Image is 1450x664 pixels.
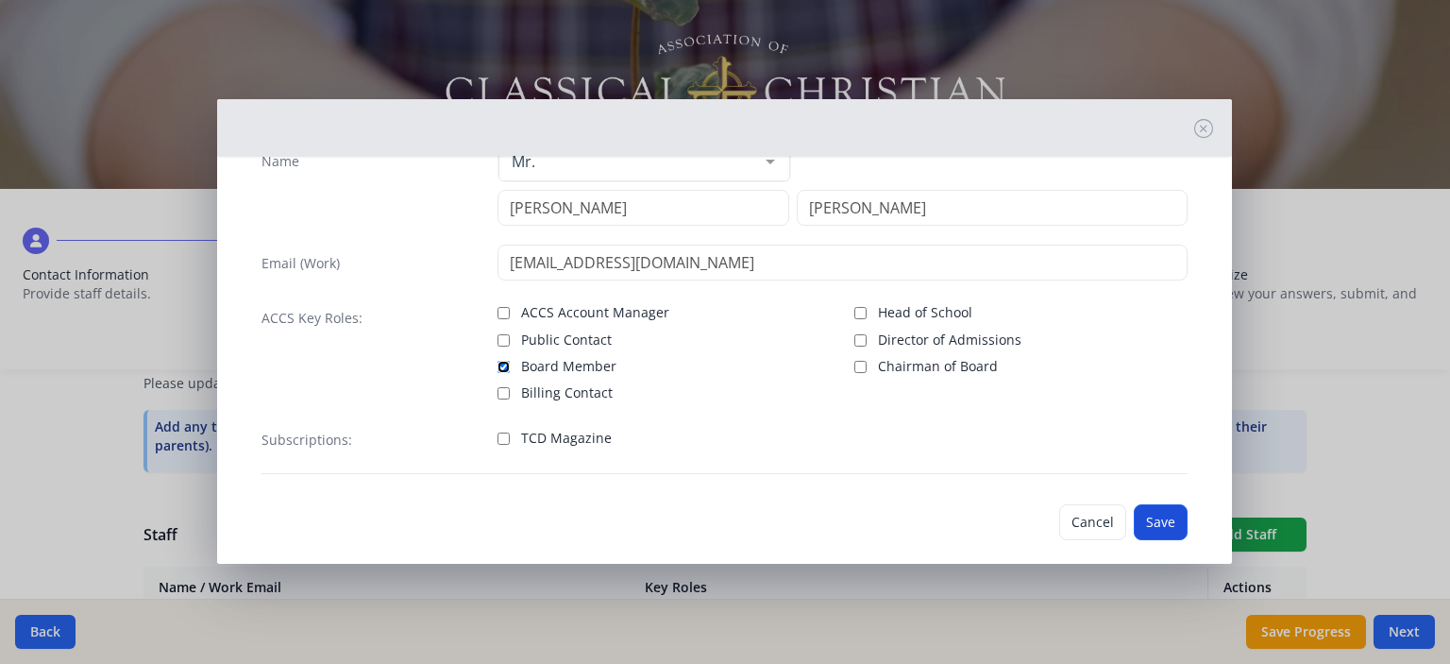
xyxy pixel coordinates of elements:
[261,152,299,171] label: Name
[497,307,510,319] input: ACCS Account Manager
[878,357,998,376] span: Chairman of Board
[261,309,362,328] label: ACCS Key Roles:
[521,331,612,349] span: Public Contact
[1134,504,1188,540] button: Save
[497,433,510,445] input: TCD Magazine
[497,190,789,226] input: First Name
[261,431,352,450] label: Subscriptions:
[497,361,510,373] input: Board Member
[521,383,613,402] span: Billing Contact
[854,307,867,319] input: Head of School
[878,303,972,322] span: Head of School
[521,357,616,376] span: Board Member
[497,387,510,400] input: Billing Contact
[261,254,340,273] label: Email (Work)
[521,303,669,322] span: ACCS Account Manager
[797,190,1188,226] input: Last Name
[521,429,612,448] span: TCD Magazine
[878,331,1021,349] span: Director of Admissions
[854,334,867,347] input: Director of Admissions
[854,361,867,373] input: Chairman of Board
[1059,504,1126,540] button: Cancel
[497,334,510,347] input: Public Contact
[507,152,751,171] span: Mr.
[497,245,1188,281] input: contact@site.com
